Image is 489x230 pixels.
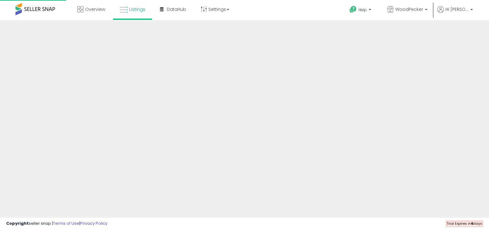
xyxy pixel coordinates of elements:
a: Help [345,1,377,20]
strong: Copyright [6,220,29,226]
span: DataHub [167,6,186,12]
a: Privacy Policy [80,220,107,226]
a: Terms of Use [53,220,79,226]
a: Hi [PERSON_NAME] [437,6,473,20]
span: Overview [85,6,105,12]
b: 6 [471,221,473,226]
span: Trial Expires in days [447,221,482,226]
span: Help [358,7,367,12]
div: seller snap | | [6,221,107,227]
span: WoodPecker [395,6,423,12]
i: Get Help [349,6,357,13]
span: Listings [129,6,145,12]
span: Hi [PERSON_NAME] [445,6,469,12]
